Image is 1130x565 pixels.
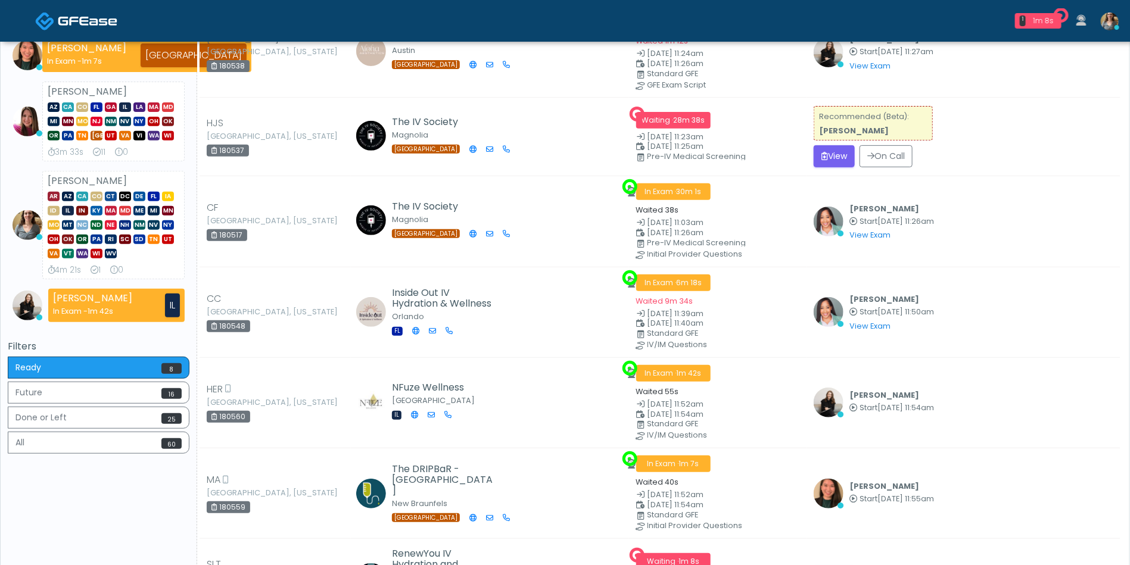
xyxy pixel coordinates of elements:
[814,145,855,167] button: View
[76,249,88,258] span: WA
[119,131,131,141] span: VA
[877,216,934,226] span: [DATE] 11:26am
[76,131,88,141] span: TN
[636,296,693,306] small: Waited 9m 34s
[648,251,811,258] div: Initial Provider Questions
[207,201,218,215] span: CF
[392,395,475,405] small: [GEOGRAPHIC_DATA]
[356,479,386,508] img: Michael Nelson
[648,217,704,227] span: [DATE] 11:03am
[91,131,102,141] span: [GEOGRAPHIC_DATA]
[648,141,704,151] span: [DATE] 11:25am
[162,102,174,112] span: MD
[76,206,88,216] span: IN
[162,206,174,216] span: MN
[162,220,174,230] span: NY
[636,401,799,408] small: Date Created
[105,206,117,216] span: MA
[105,102,117,112] span: GA
[76,117,88,126] span: MO
[76,235,88,244] span: OR
[636,219,799,227] small: Date Created
[860,145,913,167] button: On Call
[207,48,272,55] small: [GEOGRAPHIC_DATA], [US_STATE]
[636,386,679,397] small: Waited 55s
[1101,13,1119,30] img: Carissa Kelly
[207,320,250,332] div: 180548
[877,494,934,504] span: [DATE] 11:55am
[392,145,460,154] span: [GEOGRAPHIC_DATA]
[161,413,182,424] span: 25
[62,192,74,201] span: AZ
[93,146,105,158] div: Exams Completed
[648,308,704,319] span: [DATE] 11:39am
[648,58,704,68] span: [DATE] 11:26am
[48,264,81,276] div: Average Review Time
[133,206,145,216] span: ME
[10,5,45,40] button: Open LiveChat chat widget
[62,235,74,244] span: OK
[636,274,711,291] span: In Exam ·
[648,318,704,328] span: [DATE] 11:40am
[207,229,247,241] div: 180517
[636,143,799,151] small: Scheduled Time
[392,513,460,522] span: [GEOGRAPHIC_DATA]
[207,399,272,406] small: [GEOGRAPHIC_DATA], [US_STATE]
[207,411,250,423] div: 180560
[119,102,131,112] span: IL
[636,133,799,141] small: Date Created
[636,501,799,509] small: Scheduled Time
[648,341,811,348] div: IV/IM Questions
[161,388,182,399] span: 16
[148,102,160,112] span: MA
[148,192,160,201] span: FL
[648,511,811,519] div: Standard GFE
[8,357,189,457] div: Basic example
[636,365,711,382] span: In Exam ·
[119,220,131,230] span: NH
[636,320,799,327] small: Scheduled Time
[392,201,496,212] h5: The IV Society
[8,357,189,379] button: Ready8
[13,210,42,240] img: Carissa Kelly
[76,220,88,230] span: NC
[91,220,102,230] span: ND
[91,235,102,244] span: PA
[849,390,919,400] b: [PERSON_NAME]
[636,310,799,318] small: Date Created
[849,404,934,412] small: Started at
[76,102,88,112] span: CO
[119,117,131,126] span: NV
[141,43,247,67] div: [GEOGRAPHIC_DATA]
[648,227,704,238] span: [DATE] 11:26am
[148,206,160,216] span: MI
[207,145,249,157] div: 180537
[148,220,160,230] span: NV
[819,111,909,136] small: Recommended (Beta):
[849,204,919,214] b: [PERSON_NAME]
[849,294,919,304] b: [PERSON_NAME]
[636,60,799,68] small: Scheduled Time
[356,36,386,66] img: Tony Silvio
[636,50,799,58] small: Date Created
[648,500,704,510] span: [DATE] 11:54am
[105,220,117,230] span: NE
[860,307,877,317] span: Start
[648,48,704,58] span: [DATE] 11:24am
[48,85,127,98] strong: [PERSON_NAME]
[119,192,131,201] span: DC
[636,411,799,419] small: Scheduled Time
[76,192,88,201] span: CA
[1031,15,1057,26] div: 1m 8s
[207,308,272,316] small: [GEOGRAPHIC_DATA], [US_STATE]
[62,249,74,258] span: VT
[392,464,496,496] h5: The DRIPBaR - [GEOGRAPHIC_DATA]
[849,481,919,491] b: [PERSON_NAME]
[35,1,117,40] a: Docovia
[162,235,174,244] span: UT
[62,220,74,230] span: MT
[148,131,160,141] span: WA
[392,327,403,336] span: FL
[648,330,811,337] div: Standard GFE
[1020,15,1026,26] div: 1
